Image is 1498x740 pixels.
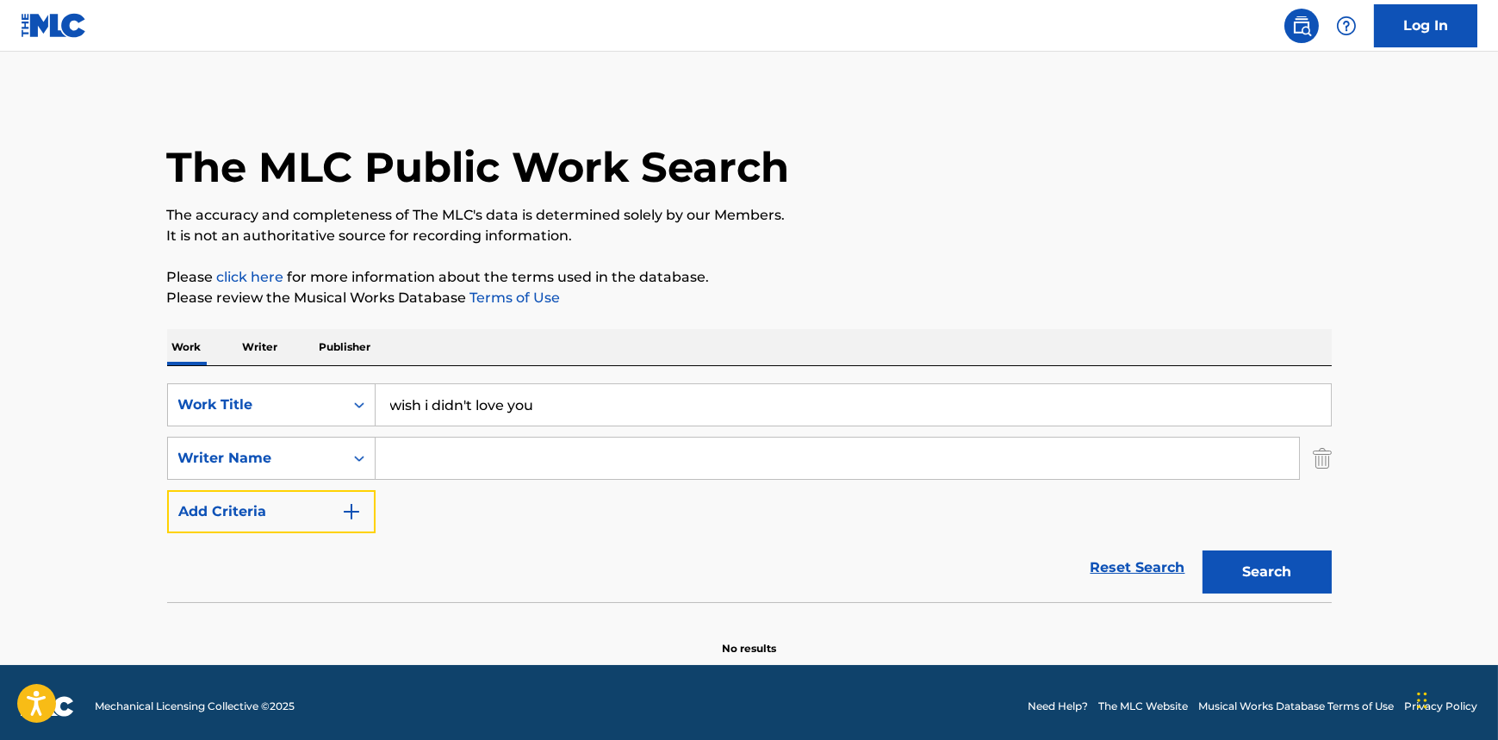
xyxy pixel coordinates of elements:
div: Help [1329,9,1364,43]
a: Musical Works Database Terms of Use [1198,699,1394,714]
iframe: Chat Widget [1412,657,1498,740]
p: The accuracy and completeness of The MLC's data is determined solely by our Members. [167,205,1332,226]
a: Public Search [1284,9,1319,43]
a: Log In [1374,4,1477,47]
div: Ziehen [1417,675,1427,726]
div: Writer Name [178,448,333,469]
p: Work [167,329,207,365]
img: 9d2ae6d4665cec9f34b9.svg [341,501,362,522]
img: search [1291,16,1312,36]
div: Chat-Widget [1412,657,1498,740]
h1: The MLC Public Work Search [167,141,790,193]
a: Privacy Policy [1404,699,1477,714]
a: Reset Search [1082,549,1194,587]
form: Search Form [167,383,1332,602]
button: Search [1203,550,1332,594]
p: Writer [238,329,283,365]
p: Please for more information about the terms used in the database. [167,267,1332,288]
p: No results [722,620,776,656]
p: It is not an authoritative source for recording information. [167,226,1332,246]
button: Add Criteria [167,490,376,533]
p: Please review the Musical Works Database [167,288,1332,308]
span: Mechanical Licensing Collective © 2025 [95,699,295,714]
a: Need Help? [1028,699,1088,714]
img: Delete Criterion [1313,437,1332,480]
a: The MLC Website [1098,699,1188,714]
div: Work Title [178,395,333,415]
a: Terms of Use [467,289,561,306]
img: help [1336,16,1357,36]
p: Publisher [314,329,376,365]
a: click here [217,269,284,285]
img: MLC Logo [21,13,87,38]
